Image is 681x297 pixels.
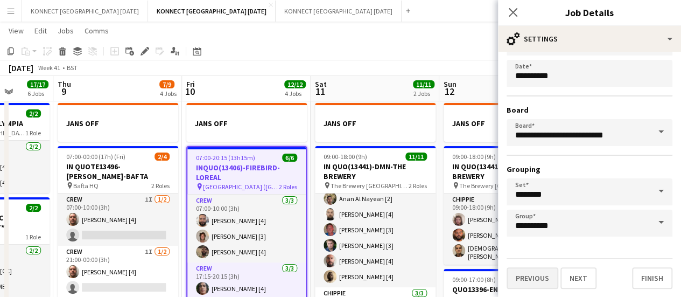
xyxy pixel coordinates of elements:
app-job-card: JANS OFF [186,103,307,142]
button: KONNECT [GEOGRAPHIC_DATA] [DATE] [22,1,148,22]
h3: Board [507,105,672,115]
span: 1 Role [25,129,41,137]
span: Bafta HQ [73,182,99,190]
span: 1 Role [25,233,41,241]
h3: IN QUO(13441)-DMN-THE BREWERY [315,162,436,181]
h3: JANS OFF [444,119,564,128]
span: The Brewery [GEOGRAPHIC_DATA], [STREET_ADDRESS] [331,182,409,190]
h3: JANS OFF [186,119,307,128]
span: 2/4 [155,153,170,161]
span: 2 Roles [279,183,297,191]
span: 2/2 [26,204,41,212]
app-card-role: Crew3/307:00-10:00 (3h)[PERSON_NAME] [4][PERSON_NAME] [3][PERSON_NAME] [4] [187,195,306,263]
span: 12 [442,85,457,98]
a: Jobs [53,24,78,38]
span: 11 [313,85,327,98]
span: The Brewery [GEOGRAPHIC_DATA], [STREET_ADDRESS] [459,182,540,190]
span: Sun [444,79,457,89]
span: Sat [315,79,327,89]
span: Fri [186,79,195,89]
span: 07:00-20:15 (13h15m) [196,154,255,162]
div: 6 Jobs [27,89,48,98]
span: 11/11 [413,80,434,88]
span: Jobs [58,26,74,36]
a: View [4,24,28,38]
h3: Grouping [507,164,672,174]
span: View [9,26,24,36]
span: 6/6 [282,154,297,162]
span: 12/12 [284,80,306,88]
h3: Job Details [498,5,681,19]
span: [GEOGRAPHIC_DATA] ([GEOGRAPHIC_DATA], [STREET_ADDRESS]) [203,183,279,191]
span: 9 [56,85,71,98]
button: KONNECT [GEOGRAPHIC_DATA] [DATE] [276,1,402,22]
button: Previous [507,267,558,289]
div: 4 Jobs [285,89,305,98]
span: 09:00-17:00 (8h) [452,275,496,284]
span: Thu [58,79,71,89]
span: 07:00-00:00 (17h) (Fri) [66,153,125,161]
app-job-card: 09:00-18:00 (9h)3/3IN QUO(13441)-DMN-THE BREWERY The Brewery [GEOGRAPHIC_DATA], [STREET_ADDRESS]1... [444,146,564,265]
button: Finish [632,267,672,289]
span: Edit [34,26,47,36]
div: Settings [498,26,681,52]
span: Comms [85,26,109,36]
app-job-card: JANS OFF [444,103,564,142]
app-job-card: JANS OFF [315,103,436,142]
h3: JANS OFF [58,119,178,128]
span: 11/11 [405,153,427,161]
span: 2/2 [26,109,41,118]
app-card-role: Crew1I1/207:00-10:00 (3h)[PERSON_NAME] [4] [58,194,178,246]
button: Next [560,267,596,289]
h3: IN QUO(13441)-DMN-THE BREWERY [444,162,564,181]
span: 17/17 [27,80,48,88]
div: [DATE] [9,63,33,73]
span: 2 Roles [151,182,170,190]
div: 2 Jobs [413,89,434,98]
app-card-role: CHIPPIE3/309:00-18:00 (9h)[PERSON_NAME] [CC][PERSON_NAME] [4][DEMOGRAPHIC_DATA][PERSON_NAME] [3] [444,194,564,265]
span: 7/9 [159,80,174,88]
h3: JANS OFF [315,119,436,128]
h3: IN QUOTE13496-[PERSON_NAME]-BAFTA [58,162,178,181]
span: 09:00-18:00 (9h) [324,153,367,161]
button: KONNECT [GEOGRAPHIC_DATA] [DATE] [148,1,276,22]
h3: INQUO(13406)-FIREBIRD-LOREAL [187,163,306,182]
span: 10 [185,85,195,98]
app-job-card: JANS OFF [58,103,178,142]
span: Week 41 [36,64,62,72]
a: Edit [30,24,51,38]
a: Comms [80,24,113,38]
div: BST [67,64,78,72]
div: 4 Jobs [160,89,177,98]
span: 2 Roles [409,182,427,190]
span: 09:00-18:00 (9h) [452,153,496,161]
app-card-role: Crew8/809:00-16:00 (7h)[PERSON_NAME] [4][PERSON_NAME] [4]Anan Al Nayean [2][PERSON_NAME] [4][PERS... [315,141,436,287]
